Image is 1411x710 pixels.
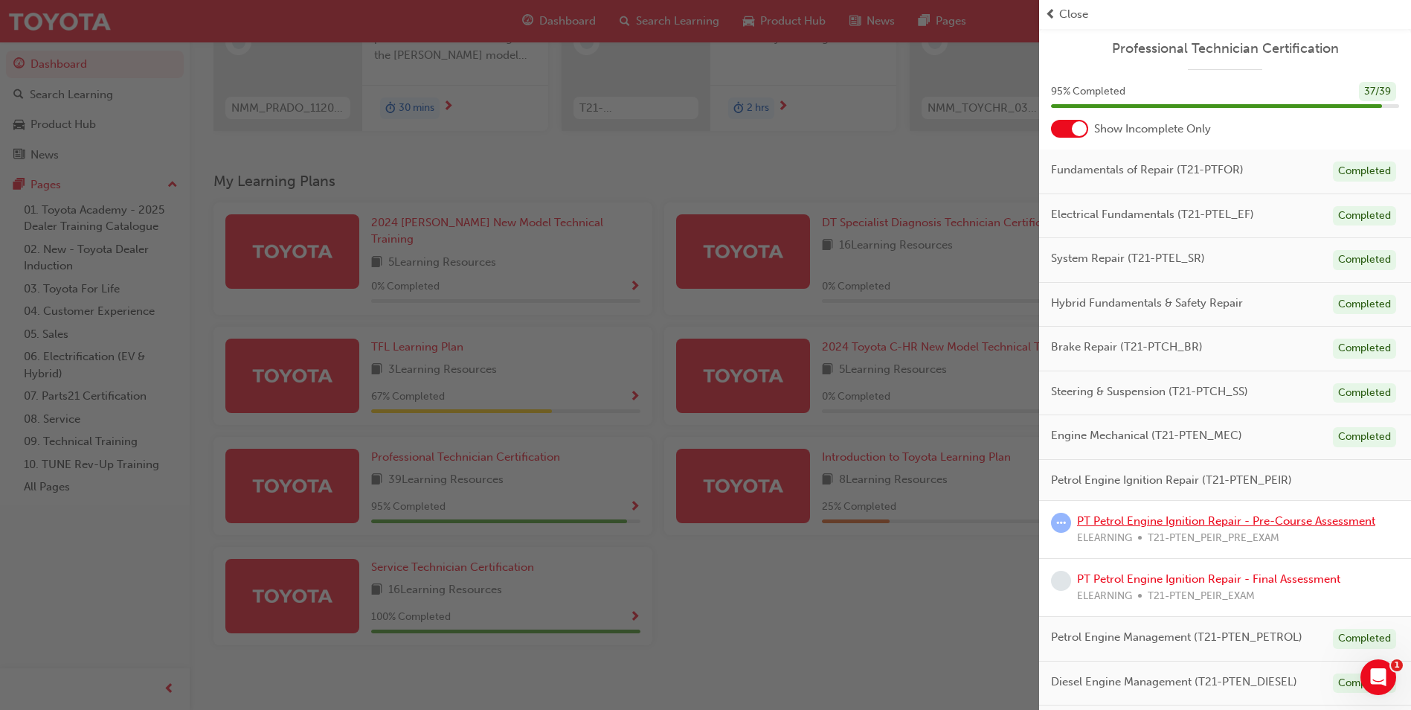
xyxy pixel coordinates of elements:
span: Diesel Engine Management (T21-PTEN_DIESEL) [1051,674,1297,691]
span: Petrol Engine Ignition Repair (T21-PTEN_PEIR) [1051,472,1292,489]
span: Engine Mechanical (T21-PTEN_MEC) [1051,427,1242,444]
span: Steering & Suspension (T21-PTCH_SS) [1051,383,1248,400]
a: PT Petrol Engine Ignition Repair - Pre-Course Assessment [1077,514,1375,528]
span: 1 [1391,659,1403,671]
div: Completed [1333,427,1396,447]
span: T21-PTEN_PEIR_PRE_EXAM [1148,530,1279,547]
div: Completed [1333,629,1396,649]
span: ELEARNING [1077,588,1132,605]
span: learningRecordVerb_ATTEMPT-icon [1051,513,1071,533]
div: Completed [1333,295,1396,315]
iframe: Intercom live chat [1360,659,1396,695]
span: Petrol Engine Management (T21-PTEN_PETROL) [1051,629,1302,646]
div: Completed [1333,161,1396,182]
a: Professional Technician Certification [1051,40,1399,57]
a: PT Petrol Engine Ignition Repair - Final Assessment [1077,572,1340,586]
div: Completed [1333,674,1396,694]
span: Brake Repair (T21-PTCH_BR) [1051,339,1203,356]
div: Completed [1333,250,1396,270]
span: Show Incomplete Only [1094,121,1211,138]
div: 37 / 39 [1359,82,1396,102]
span: 95 % Completed [1051,83,1125,100]
span: prev-icon [1045,6,1056,23]
span: Hybrid Fundamentals & Safety Repair [1051,295,1243,312]
span: System Repair (T21-PTEL_SR) [1051,250,1205,267]
span: Electrical Fundamentals (T21-PTEL_EF) [1051,206,1254,223]
div: Completed [1333,206,1396,226]
div: Completed [1333,339,1396,359]
span: Fundamentals of Repair (T21-PTFOR) [1051,161,1244,179]
button: prev-iconClose [1045,6,1405,23]
span: ELEARNING [1077,530,1132,547]
span: T21-PTEN_PEIR_EXAM [1148,588,1255,605]
span: Close [1059,6,1088,23]
span: learningRecordVerb_NONE-icon [1051,571,1071,591]
div: Completed [1333,383,1396,403]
